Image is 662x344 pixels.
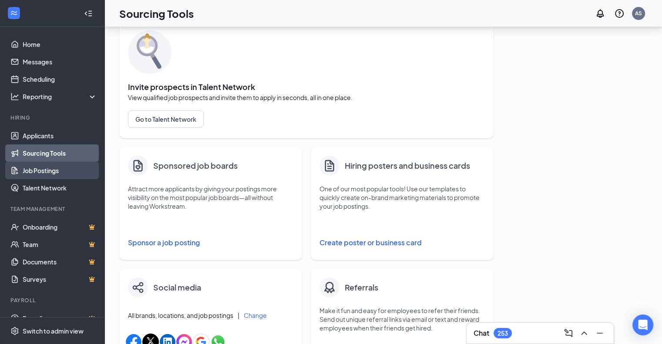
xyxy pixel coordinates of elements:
svg: Analysis [10,92,19,101]
svg: Document [323,158,336,173]
div: Switch to admin view [23,327,84,335]
button: ChevronUp [577,326,591,340]
button: Sponsor a job posting [128,234,293,251]
svg: Collapse [84,9,93,18]
svg: ChevronUp [579,328,589,338]
a: Messages [23,53,97,70]
img: badge [323,281,336,294]
h4: Sponsored job boards [153,160,238,172]
a: Talent Network [23,179,97,197]
span: View qualified job prospects and invite them to apply in seconds, all in one place. [128,93,485,102]
div: | [238,311,239,320]
h4: Social media [153,281,201,294]
svg: Minimize [595,328,605,338]
a: PayrollCrown [23,310,97,327]
a: SurveysCrown [23,271,97,288]
span: All brands, locations, and job postings [128,311,233,320]
p: Attract more applicants by giving your postings more visibility on the most popular job boards—al... [128,184,293,210]
div: Team Management [10,205,95,213]
a: DocumentsCrown [23,253,97,271]
button: ComposeMessage [561,326,575,340]
a: Applicants [23,127,97,144]
div: AS [635,10,642,17]
a: Sourcing Tools [23,144,97,162]
h4: Hiring posters and business cards [345,160,470,172]
span: Invite prospects in Talent Network [128,83,485,91]
svg: QuestionInfo [614,8,625,19]
a: TeamCrown [23,236,97,253]
h4: Referrals [345,281,378,294]
a: OnboardingCrown [23,218,97,236]
svg: ComposeMessage [563,328,574,338]
p: Make it fun and easy for employees to refer their friends. Send out unique referral links via ema... [319,306,485,332]
svg: WorkstreamLogo [10,9,18,17]
div: Payroll [10,297,95,304]
a: Go to Talent Network [128,110,485,128]
p: One of our most popular tools! Use our templates to quickly create on-brand marketing materials t... [319,184,485,210]
a: Home [23,36,97,53]
svg: Notifications [595,8,605,19]
div: Open Intercom Messenger [632,314,653,335]
button: Change [244,312,267,318]
div: Hiring [10,114,95,121]
img: sourcing-tools [128,30,171,74]
button: Minimize [593,326,607,340]
a: Scheduling [23,70,97,88]
img: share [132,282,144,293]
img: clipboard [131,159,145,173]
h1: Sourcing Tools [119,6,194,21]
div: 253 [497,330,508,337]
button: Create poster or business card [319,234,485,251]
svg: Settings [10,327,19,335]
h3: Chat [474,328,489,338]
button: Go to Talent Network [128,110,204,128]
div: Reporting [23,92,97,101]
a: Job Postings [23,162,97,179]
